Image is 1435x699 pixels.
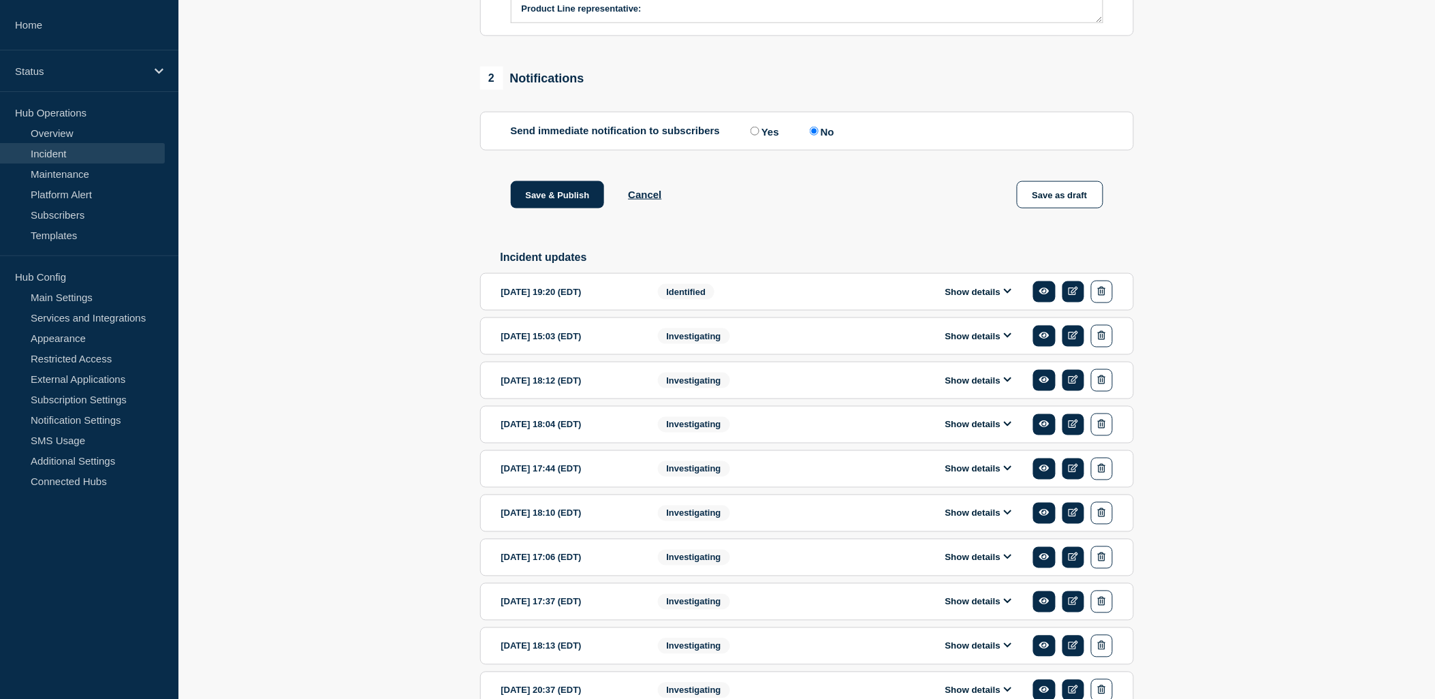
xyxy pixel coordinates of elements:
[501,325,637,347] div: [DATE] 15:03 (EDT)
[628,189,661,200] button: Cancel
[511,125,721,138] p: Send immediate notification to subscribers
[751,127,759,136] input: Yes
[658,328,730,344] span: Investigating
[501,251,1134,264] h2: Incident updates
[480,67,503,90] span: 2
[941,596,1016,608] button: Show details
[501,281,637,303] div: [DATE] 19:20 (EDT)
[941,330,1016,342] button: Show details
[941,552,1016,563] button: Show details
[658,417,730,433] span: Investigating
[501,458,637,480] div: [DATE] 17:44 (EDT)
[501,635,637,657] div: [DATE] 18:13 (EDT)
[501,546,637,569] div: [DATE] 17:06 (EDT)
[941,463,1016,475] button: Show details
[511,181,605,208] button: Save & Publish
[658,373,730,388] span: Investigating
[658,550,730,565] span: Investigating
[501,414,637,436] div: [DATE] 18:04 (EDT)
[522,3,642,14] strong: Product Line representative:
[747,125,779,138] label: Yes
[941,685,1016,696] button: Show details
[501,502,637,525] div: [DATE] 18:10 (EDT)
[15,65,146,77] p: Status
[1017,181,1103,208] button: Save as draft
[658,461,730,477] span: Investigating
[658,594,730,610] span: Investigating
[810,127,819,136] input: No
[941,640,1016,652] button: Show details
[501,369,637,392] div: [DATE] 18:12 (EDT)
[941,375,1016,386] button: Show details
[941,286,1016,298] button: Show details
[511,125,1103,138] div: Send immediate notification to subscribers
[658,284,715,300] span: Identified
[806,125,834,138] label: No
[501,591,637,613] div: [DATE] 17:37 (EDT)
[480,67,584,90] div: Notifications
[941,508,1016,519] button: Show details
[658,506,730,521] span: Investigating
[941,419,1016,431] button: Show details
[658,638,730,654] span: Investigating
[658,683,730,698] span: Investigating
